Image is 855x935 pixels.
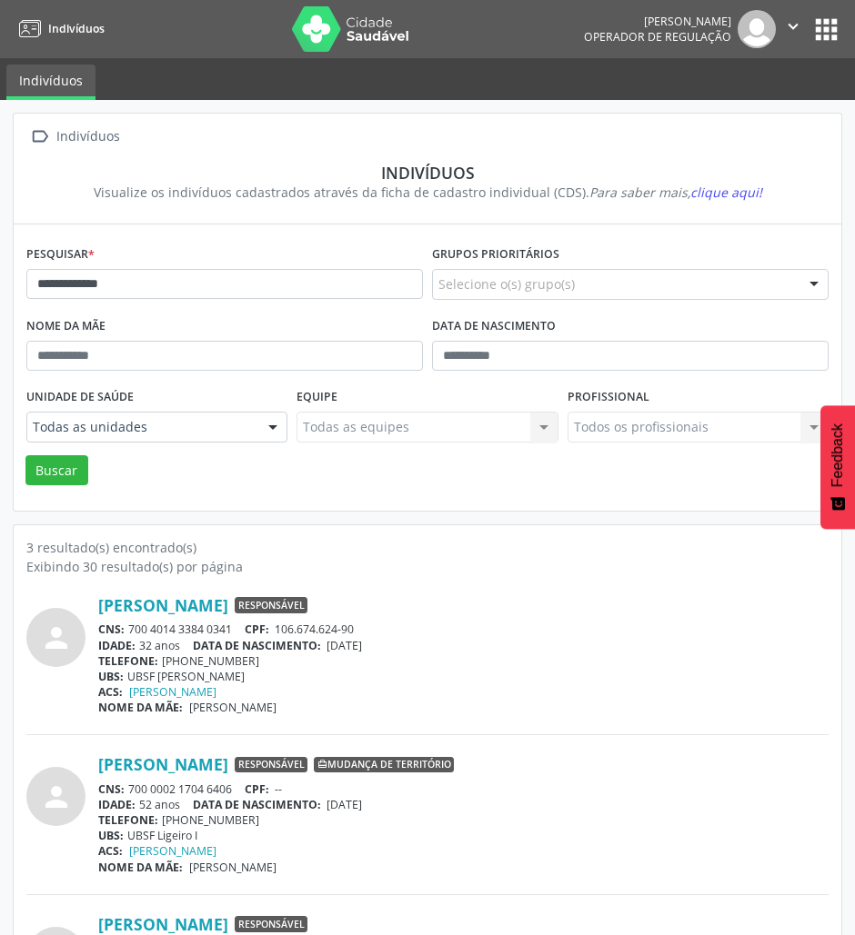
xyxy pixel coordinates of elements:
i:  [783,16,803,36]
span: clique aqui! [690,184,762,201]
div: 52 anos [98,797,829,812]
span: UBS: [98,828,124,843]
a: [PERSON_NAME] [98,595,228,615]
span: Feedback [830,423,846,487]
button:  [776,10,810,48]
button: Buscar [25,455,88,486]
a: [PERSON_NAME] [98,754,228,774]
span: [PERSON_NAME] [189,860,277,875]
button: apps [810,14,842,45]
a: [PERSON_NAME] [98,914,228,934]
div: 700 4014 3384 0341 [98,622,829,637]
span: Indivíduos [48,21,105,36]
div: Indivíduos [53,124,123,150]
span: Responsável [235,916,307,932]
span: Todas as unidades [33,418,250,436]
div: UBSF Ligeiro I [98,828,829,843]
div: [PERSON_NAME] [584,14,731,29]
span: Responsável [235,597,307,613]
div: Indivíduos [39,163,816,183]
span: ACS: [98,843,123,859]
div: 700 0002 1704 6406 [98,781,829,797]
a: [PERSON_NAME] [129,684,216,700]
div: 32 anos [98,638,829,653]
i: person [40,622,73,654]
label: Pesquisar [26,241,95,269]
div: [PHONE_NUMBER] [98,653,829,669]
span: Responsável [235,757,307,773]
label: Data de nascimento [432,313,556,341]
div: Visualize os indivíduos cadastrados através da ficha de cadastro individual (CDS). [39,183,816,202]
span: Mudança de território [314,757,454,773]
span: DATA DE NASCIMENTO: [193,638,321,653]
img: img [738,10,776,48]
a: Indivíduos [6,65,96,100]
label: Unidade de saúde [26,383,134,412]
span: UBS: [98,669,124,684]
span: DATA DE NASCIMENTO: [193,797,321,812]
div: UBSF [PERSON_NAME] [98,669,829,684]
span: -- [275,781,282,797]
label: Profissional [568,383,649,412]
span: 106.674.624-90 [275,622,354,637]
i: person [40,781,73,813]
a:  Indivíduos [26,124,123,150]
label: Grupos prioritários [432,241,559,269]
span: TELEFONE: [98,812,158,828]
span: CPF: [245,622,269,637]
span: [DATE] [327,797,362,812]
span: [PERSON_NAME] [189,700,277,715]
i: Para saber mais, [589,184,762,201]
i:  [26,124,53,150]
label: Equipe [297,383,337,412]
span: ACS: [98,684,123,700]
button: Feedback - Mostrar pesquisa [820,405,855,529]
div: Exibindo 30 resultado(s) por página [26,557,829,576]
div: 3 resultado(s) encontrado(s) [26,538,829,557]
span: [DATE] [327,638,362,653]
span: TELEFONE: [98,653,158,669]
label: Nome da mãe [26,313,106,341]
a: Indivíduos [13,14,105,44]
span: CPF: [245,781,269,797]
span: CNS: [98,781,125,797]
span: CNS: [98,622,125,637]
span: IDADE: [98,797,136,812]
span: IDADE: [98,638,136,653]
span: Selecione o(s) grupo(s) [438,274,575,293]
a: [PERSON_NAME] [129,843,216,859]
span: NOME DA MÃE: [98,860,183,875]
span: NOME DA MÃE: [98,700,183,715]
div: [PHONE_NUMBER] [98,812,829,828]
span: Operador de regulação [584,29,731,45]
